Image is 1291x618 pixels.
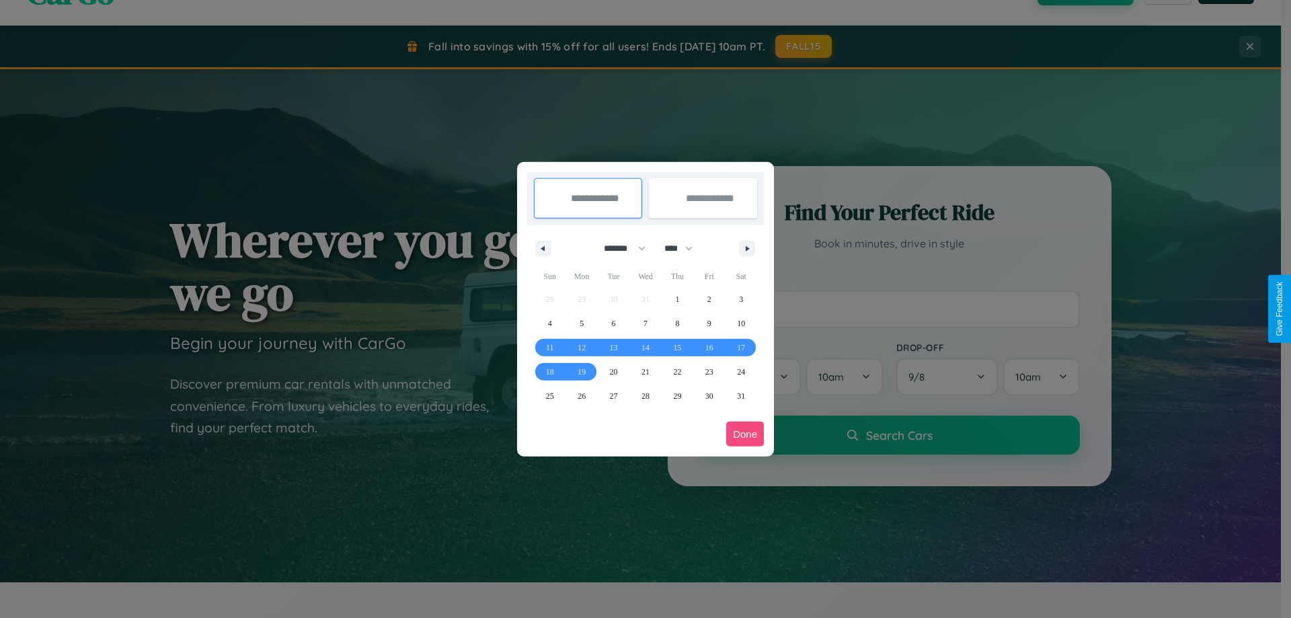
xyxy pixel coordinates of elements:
[565,311,597,336] button: 5
[693,287,725,311] button: 2
[693,336,725,360] button: 16
[726,384,757,408] button: 31
[598,384,629,408] button: 27
[726,266,757,287] span: Sat
[578,384,586,408] span: 26
[534,384,565,408] button: 25
[629,336,661,360] button: 14
[610,384,618,408] span: 27
[643,311,648,336] span: 7
[737,360,745,384] span: 24
[641,360,650,384] span: 21
[662,311,693,336] button: 8
[737,311,745,336] span: 10
[693,384,725,408] button: 30
[673,360,681,384] span: 22
[565,384,597,408] button: 26
[662,384,693,408] button: 29
[662,336,693,360] button: 15
[565,360,597,384] button: 19
[662,360,693,384] button: 22
[737,384,745,408] span: 31
[534,311,565,336] button: 4
[565,266,597,287] span: Mon
[726,311,757,336] button: 10
[565,336,597,360] button: 12
[641,336,650,360] span: 14
[546,360,554,384] span: 18
[707,311,711,336] span: 9
[673,336,681,360] span: 15
[534,360,565,384] button: 18
[612,311,616,336] span: 6
[726,360,757,384] button: 24
[629,266,661,287] span: Wed
[610,360,618,384] span: 20
[598,336,629,360] button: 13
[546,336,554,360] span: 11
[726,287,757,311] button: 3
[705,360,713,384] span: 23
[693,266,725,287] span: Fri
[629,384,661,408] button: 28
[534,336,565,360] button: 11
[578,360,586,384] span: 19
[675,287,679,311] span: 1
[673,384,681,408] span: 29
[726,336,757,360] button: 17
[705,384,713,408] span: 30
[705,336,713,360] span: 16
[693,360,725,384] button: 23
[726,422,764,447] button: Done
[598,266,629,287] span: Tue
[546,384,554,408] span: 25
[641,384,650,408] span: 28
[662,287,693,311] button: 1
[534,266,565,287] span: Sun
[739,287,743,311] span: 3
[1275,282,1284,336] div: Give Feedback
[548,311,552,336] span: 4
[693,311,725,336] button: 9
[578,336,586,360] span: 12
[662,266,693,287] span: Thu
[737,336,745,360] span: 17
[675,311,679,336] span: 8
[580,311,584,336] span: 5
[629,360,661,384] button: 21
[610,336,618,360] span: 13
[707,287,711,311] span: 2
[629,311,661,336] button: 7
[598,360,629,384] button: 20
[598,311,629,336] button: 6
